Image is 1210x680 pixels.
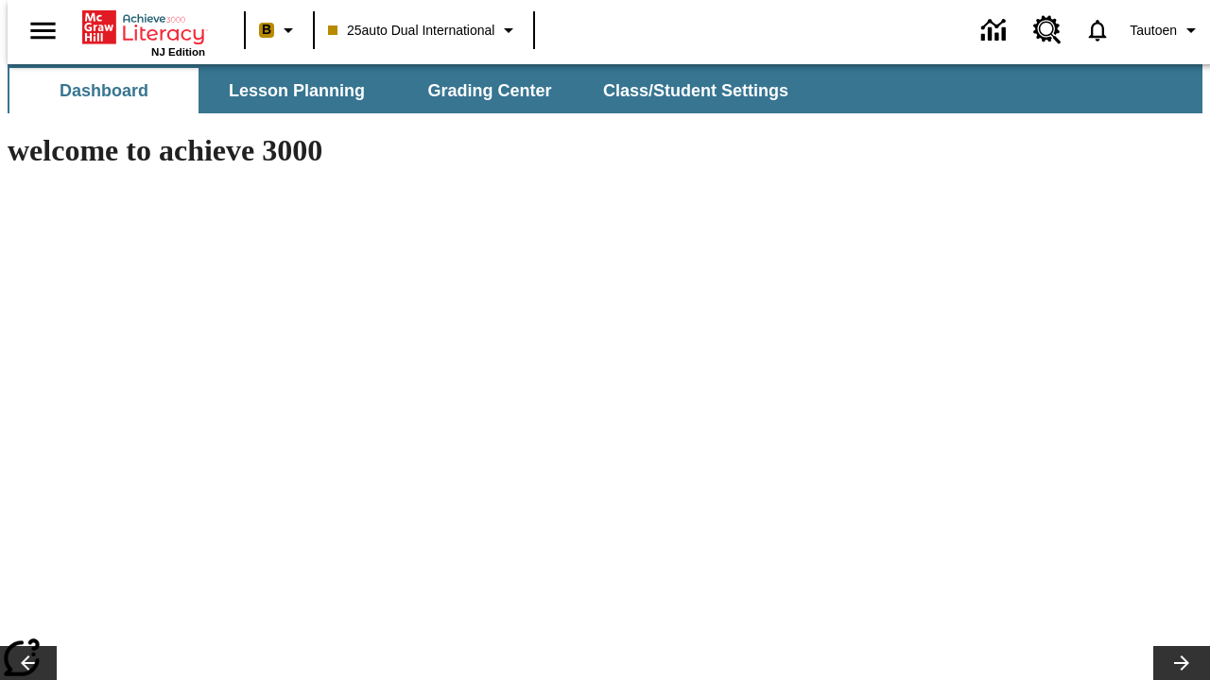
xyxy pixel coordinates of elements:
a: Resource Center, Will open in new tab [1022,5,1073,56]
span: Class/Student Settings [603,80,788,102]
span: B [262,18,271,42]
div: SubNavbar [8,64,1202,113]
button: Lesson carousel, Next [1153,646,1210,680]
span: Lesson Planning [229,80,365,102]
span: NJ Edition [151,46,205,58]
button: Open side menu [15,3,71,59]
button: Profile/Settings [1122,13,1210,47]
a: Notifications [1073,6,1122,55]
button: Class/Student Settings [588,68,804,113]
a: Data Center [970,5,1022,57]
div: SubNavbar [8,68,805,113]
span: Tautoen [1130,21,1177,41]
button: Dashboard [9,68,199,113]
div: Home [82,7,205,58]
button: Grading Center [395,68,584,113]
span: Dashboard [60,80,148,102]
h1: welcome to achieve 3000 [8,133,824,168]
button: Boost Class color is peach. Change class color [251,13,307,47]
span: Grading Center [427,80,551,102]
button: Lesson Planning [202,68,391,113]
button: Class: 25auto Dual International, Select your class [320,13,527,47]
span: 25auto Dual International [328,21,494,41]
a: Home [82,8,205,46]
